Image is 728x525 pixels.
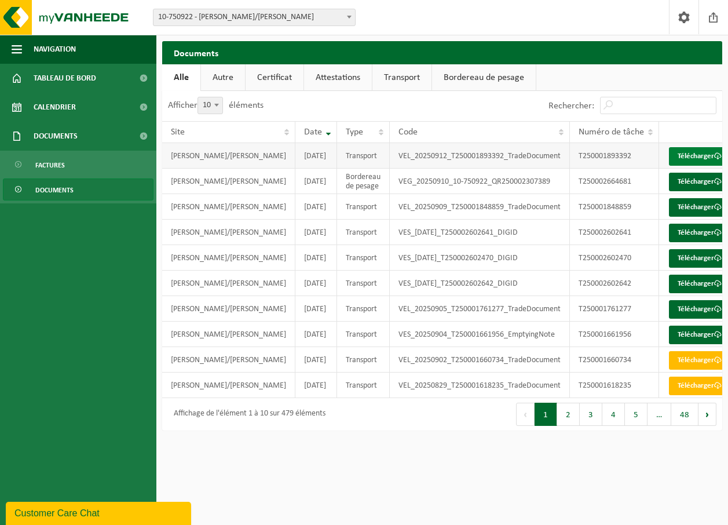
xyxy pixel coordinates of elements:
[602,403,625,426] button: 4
[579,127,644,137] span: Numéro de tâche
[337,194,390,220] td: Transport
[337,169,390,194] td: Bordereau de pesage
[171,127,185,137] span: Site
[557,403,580,426] button: 2
[390,143,570,169] td: VEL_20250912_T250001893392_TradeDocument
[295,347,337,373] td: [DATE]
[295,322,337,347] td: [DATE]
[337,347,390,373] td: Transport
[570,143,659,169] td: T250001893392
[162,64,200,91] a: Alle
[246,64,303,91] a: Certificat
[390,245,570,271] td: VES_[DATE]_T250002602470_DIGID
[162,194,295,220] td: [PERSON_NAME]/[PERSON_NAME]
[34,93,76,122] span: Calendrier
[337,271,390,296] td: Transport
[162,143,295,169] td: [PERSON_NAME]/[PERSON_NAME]
[390,194,570,220] td: VEL_20250909_T250001848859_TradeDocument
[432,64,536,91] a: Bordereau de pesage
[35,154,65,176] span: Factures
[162,373,295,398] td: [PERSON_NAME]/[PERSON_NAME]
[197,97,223,114] span: 10
[570,271,659,296] td: T250002602642
[535,403,557,426] button: 1
[390,373,570,398] td: VEL_20250829_T250001618235_TradeDocument
[346,127,363,137] span: Type
[570,194,659,220] td: T250001848859
[162,296,295,322] td: [PERSON_NAME]/[PERSON_NAME]
[201,64,245,91] a: Autre
[337,373,390,398] td: Transport
[304,127,322,137] span: Date
[295,373,337,398] td: [DATE]
[162,41,722,64] h2: Documents
[153,9,355,25] span: 10-750922 - IPALLE ANTOING/BRUNEHAUT - BRUNEHAUT
[34,122,78,151] span: Documents
[570,169,659,194] td: T250002664681
[337,245,390,271] td: Transport
[570,220,659,245] td: T250002602641
[580,403,602,426] button: 3
[698,403,716,426] button: Next
[34,64,96,93] span: Tableau de bord
[570,347,659,373] td: T250001660734
[390,169,570,194] td: VEG_20250910_10-750922_QR250002307389
[548,101,594,111] label: Rechercher:
[570,322,659,347] td: T250001661956
[304,64,372,91] a: Attestations
[398,127,418,137] span: Code
[295,169,337,194] td: [DATE]
[516,403,535,426] button: Previous
[295,220,337,245] td: [DATE]
[390,271,570,296] td: VES_[DATE]_T250002602642_DIGID
[3,154,153,176] a: Factures
[162,347,295,373] td: [PERSON_NAME]/[PERSON_NAME]
[162,220,295,245] td: [PERSON_NAME]/[PERSON_NAME]
[198,97,222,114] span: 10
[671,403,698,426] button: 48
[295,271,337,296] td: [DATE]
[162,271,295,296] td: [PERSON_NAME]/[PERSON_NAME]
[162,169,295,194] td: [PERSON_NAME]/[PERSON_NAME]
[153,9,356,26] span: 10-750922 - IPALLE ANTOING/BRUNEHAUT - BRUNEHAUT
[625,403,647,426] button: 5
[295,194,337,220] td: [DATE]
[295,245,337,271] td: [DATE]
[168,404,325,425] div: Affichage de l'élément 1 à 10 sur 479 éléments
[337,143,390,169] td: Transport
[35,179,74,201] span: Documents
[337,296,390,322] td: Transport
[168,101,264,110] label: Afficher éléments
[162,245,295,271] td: [PERSON_NAME]/[PERSON_NAME]
[570,373,659,398] td: T250001618235
[570,296,659,322] td: T250001761277
[390,220,570,245] td: VES_[DATE]_T250002602641_DIGID
[390,322,570,347] td: VES_20250904_T250001661956_EmptyingNote
[337,322,390,347] td: Transport
[162,322,295,347] td: [PERSON_NAME]/[PERSON_NAME]
[372,64,431,91] a: Transport
[390,347,570,373] td: VEL_20250902_T250001660734_TradeDocument
[295,143,337,169] td: [DATE]
[34,35,76,64] span: Navigation
[6,500,193,525] iframe: chat widget
[295,296,337,322] td: [DATE]
[647,403,671,426] span: …
[390,296,570,322] td: VEL_20250905_T250001761277_TradeDocument
[570,245,659,271] td: T250002602470
[337,220,390,245] td: Transport
[3,178,153,200] a: Documents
